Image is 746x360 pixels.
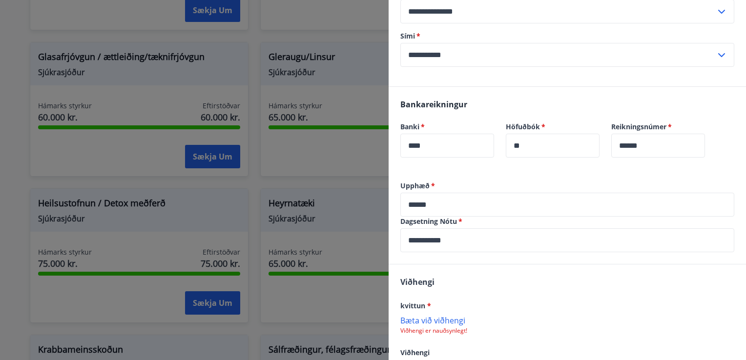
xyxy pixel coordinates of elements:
label: Upphæð [400,181,734,191]
label: Höfuðbók [506,122,600,132]
span: Viðhengi [400,348,430,357]
p: Bæta við viðhengi [400,315,734,325]
span: Viðhengi [400,277,435,287]
div: Upphæð [400,193,734,217]
label: Banki [400,122,494,132]
label: Sími [400,31,734,41]
span: Bankareikningur [400,99,467,110]
label: Reikningsnúmer [611,122,705,132]
label: Dagsetning Nótu [400,217,734,226]
div: Dagsetning Nótu [400,228,734,252]
p: Viðhengi er nauðsynlegt! [400,327,734,335]
span: kvittun [400,301,431,310]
